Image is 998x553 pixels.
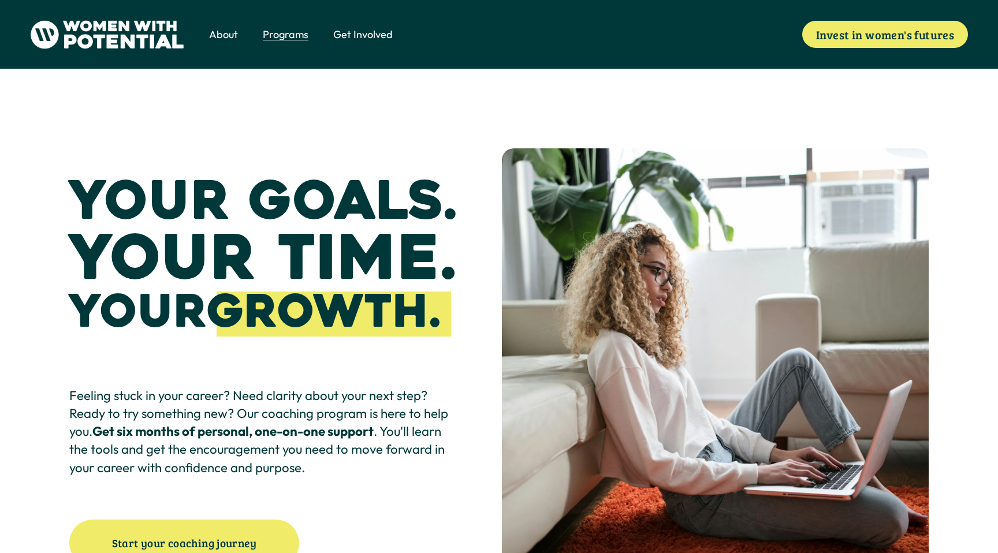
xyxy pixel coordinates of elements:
a: folder dropdown [263,26,308,43]
span: Growth [207,282,430,341]
span: Get Involved [333,27,393,42]
span: Programs [263,27,308,42]
a: folder dropdown [209,26,238,43]
h1: Your Goals. [69,175,457,227]
p: Feeling stuck in your career? Need clarity about your next step? Ready to try something new? Our ... [69,387,456,477]
h1: Your . [69,289,441,334]
img: Women With Potential [30,20,184,49]
strong: Get six months of personal, one-on-one support [92,423,374,439]
a: Invest in women's futures [802,21,968,48]
span: About [209,27,238,42]
h1: Your Time. [69,227,456,289]
a: folder dropdown [333,26,393,43]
